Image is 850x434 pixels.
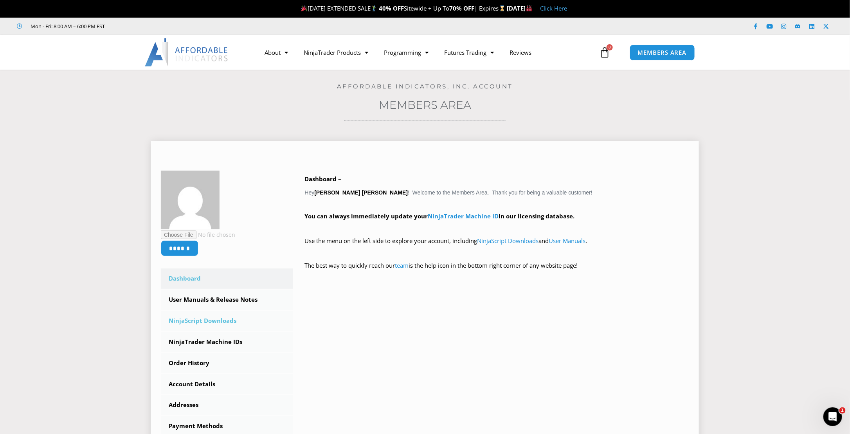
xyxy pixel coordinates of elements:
[301,5,307,11] img: 🎉
[376,43,436,61] a: Programming
[161,332,293,352] a: NinjaTrader Machine IDs
[161,171,220,229] img: e8feb1ff8a5dfe589b667e4ba2618df02988beae940df039e8f2b8c095e55221
[587,41,622,64] a: 0
[161,311,293,331] a: NinjaScript Downloads
[526,5,532,11] img: 🏭
[29,22,105,31] span: Mon - Fri: 8:00 AM – 6:00 PM EST
[436,43,502,61] a: Futures Trading
[395,261,409,269] a: team
[379,98,471,112] a: Members Area
[161,395,293,415] a: Addresses
[371,5,377,11] img: 🏌️‍♂️
[630,45,695,61] a: MEMBERS AREA
[305,175,342,183] b: Dashboard –
[299,4,507,12] span: [DATE] EXTENDED SALE Sitewide + Up To | Expires
[257,43,597,61] nav: Menu
[477,237,539,245] a: NinjaScript Downloads
[116,22,234,30] iframe: Customer reviews powered by Trustpilot
[379,4,404,12] strong: 40% OFF
[161,268,293,289] a: Dashboard
[450,4,475,12] strong: 70% OFF
[145,38,229,67] img: LogoAI | Affordable Indicators – NinjaTrader
[499,5,505,11] img: ⌛
[823,407,842,426] iframe: Intercom live chat
[257,43,296,61] a: About
[161,374,293,394] a: Account Details
[607,44,613,50] span: 0
[337,83,513,90] a: Affordable Indicators, Inc. Account
[638,50,687,56] span: MEMBERS AREA
[305,260,690,282] p: The best way to quickly reach our is the help icon in the bottom right corner of any website page!
[305,236,690,258] p: Use the menu on the left side to explore your account, including and .
[428,212,499,220] a: NinjaTrader Machine ID
[507,4,533,12] strong: [DATE]
[314,189,408,196] strong: [PERSON_NAME] [PERSON_NAME]
[502,43,539,61] a: Reviews
[161,353,293,373] a: Order History
[305,212,575,220] strong: You can always immediately update your in our licensing database.
[540,4,567,12] a: Click Here
[549,237,586,245] a: User Manuals
[296,43,376,61] a: NinjaTrader Products
[161,290,293,310] a: User Manuals & Release Notes
[305,174,690,282] div: Hey ! Welcome to the Members Area. Thank you for being a valuable customer!
[839,407,846,414] span: 1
